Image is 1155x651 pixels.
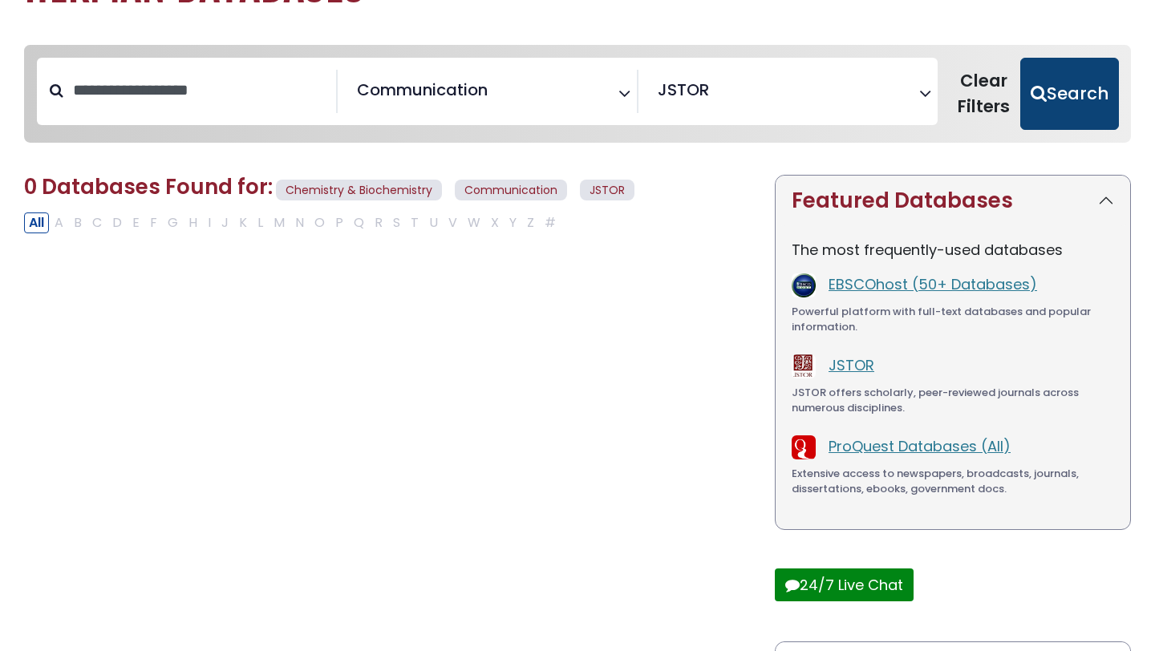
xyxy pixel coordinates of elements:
[792,466,1114,497] div: Extensive access to newspapers, broadcasts, journals, dissertations, ebooks, government docs.
[24,172,273,201] span: 0 Databases Found for:
[829,436,1011,456] a: ProQuest Databases (All)
[792,304,1114,335] div: Powerful platform with full-text databases and popular information.
[63,77,336,103] input: Search database by title or keyword
[829,274,1037,294] a: EBSCOhost (50+ Databases)
[24,45,1131,143] nav: Search filters
[351,78,488,102] li: Communication
[580,180,634,201] span: JSTOR
[276,180,442,201] span: Chemistry & Biochemistry
[712,87,723,103] textarea: Search
[658,78,709,102] span: JSTOR
[792,385,1114,416] div: JSTOR offers scholarly, peer-reviewed journals across numerous disciplines.
[357,78,488,102] span: Communication
[24,212,49,233] button: All
[829,355,874,375] a: JSTOR
[776,176,1130,226] button: Featured Databases
[947,58,1020,130] button: Clear Filters
[775,568,914,601] button: 24/7 Live Chat
[455,180,567,201] span: Communication
[792,239,1114,261] p: The most frequently-used databases
[1020,58,1119,130] button: Submit for Search Results
[651,78,709,102] li: JSTOR
[24,212,562,232] div: Alpha-list to filter by first letter of database name
[491,87,502,103] textarea: Search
